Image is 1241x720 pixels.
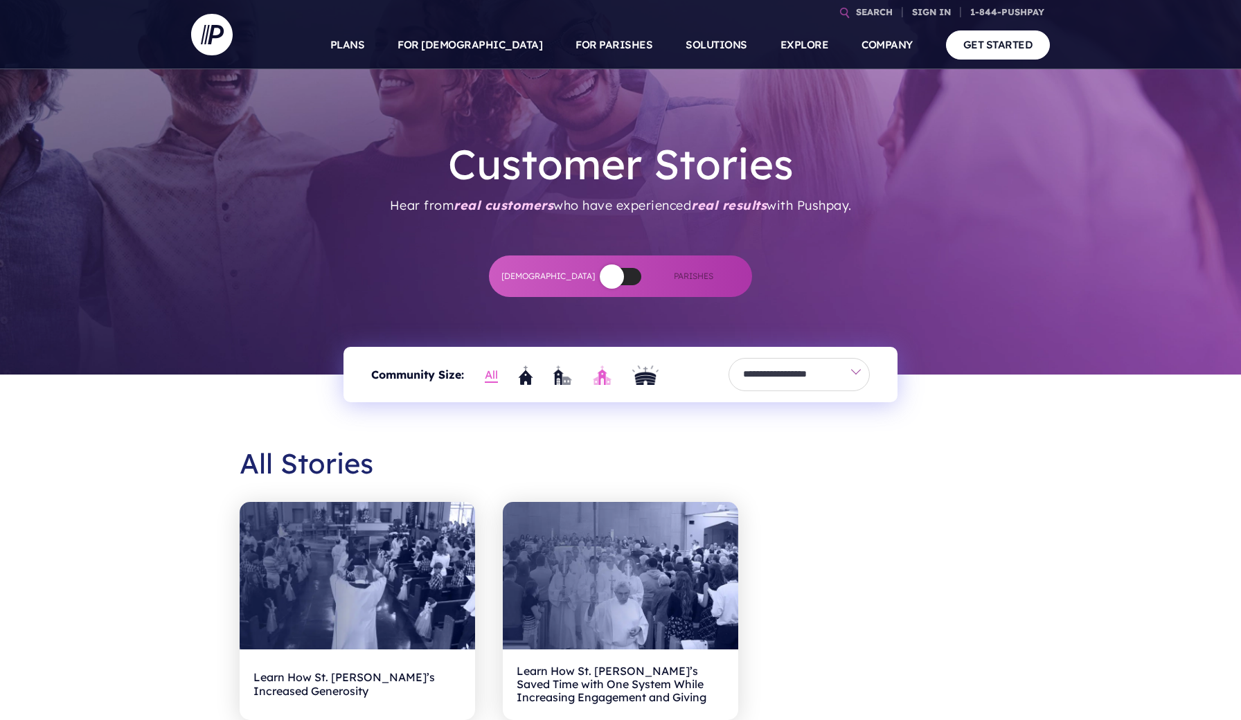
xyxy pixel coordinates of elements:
h2: All Stories [240,435,1001,491]
h1: Customer Stories [448,139,794,189]
p: Hear from who have experienced with Pushpay. [390,189,852,222]
a: Extra Large [632,364,658,385]
a: St Michaels Catholic Church Hero Image Learn How St. [PERSON_NAME]’s Saved Time with One System W... [503,502,738,720]
a: Small [519,364,533,385]
a: EXPLORE [780,21,829,69]
a: FOR [DEMOGRAPHIC_DATA] [398,21,542,69]
span: Community Size: [371,365,464,385]
img: St Michaels Catholic Church Hero Image [503,502,738,649]
span: real results [691,197,767,213]
a: Show All [485,365,498,385]
a: COMPANY [861,21,913,69]
a: Large [593,364,611,385]
img: St Anthony of Padua hero image [240,502,475,649]
h2: Learn How St. [PERSON_NAME]’s Saved Time with One System While Increasing Engagement and Giving [517,663,724,706]
h2: Learn How St. [PERSON_NAME]’s Increased Generosity [253,663,461,706]
a: St Anthony of Padua hero image Learn How St. [PERSON_NAME]’s Increased Generosity [240,502,475,720]
a: GET STARTED [946,30,1051,59]
img: Mega [632,366,658,385]
img: Large [593,366,611,385]
img: Small [519,366,533,385]
a: Medium [553,364,572,385]
span: real customers [454,197,553,213]
a: PLANS [330,21,365,69]
a: FOR PARISHES [575,21,652,69]
img: Medium [553,366,572,385]
a: SOLUTIONS [686,21,747,69]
